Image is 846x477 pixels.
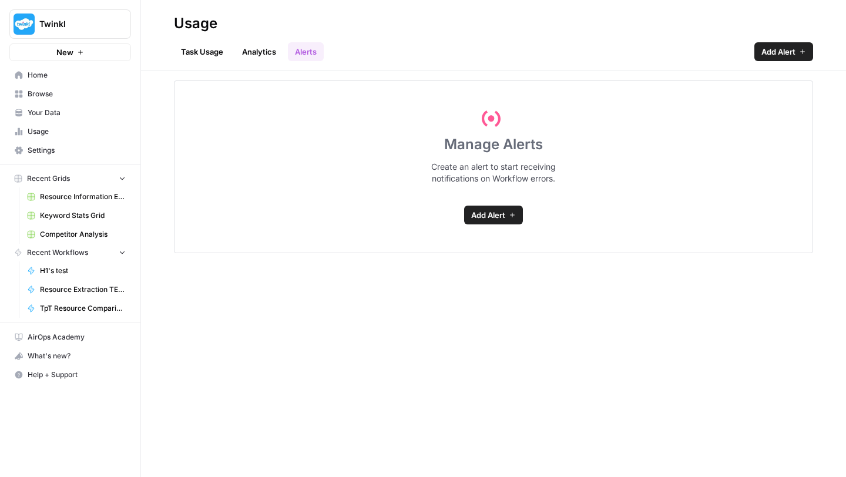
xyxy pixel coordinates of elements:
[27,247,88,258] span: Recent Workflows
[28,145,126,156] span: Settings
[754,42,813,61] a: Add Alert
[22,299,131,318] a: TpT Resource Comparison
[28,70,126,80] span: Home
[9,347,131,365] button: What's new?
[464,206,523,224] a: Add Alert
[444,135,543,154] h1: Manage Alerts
[39,18,110,30] span: Twinkl
[40,192,126,202] span: Resource Information Extraction and Descriptions
[174,42,230,61] a: Task Usage
[27,173,70,184] span: Recent Grids
[22,225,131,244] a: Competitor Analysis
[28,108,126,118] span: Your Data
[9,66,131,85] a: Home
[28,369,126,380] span: Help + Support
[235,42,283,61] a: Analytics
[9,122,131,141] a: Usage
[9,43,131,61] button: New
[40,284,126,295] span: Resource Extraction TEST
[14,14,35,35] img: Twinkl Logo
[431,161,556,184] span: Create an alert to start receiving notifications on Workflow errors.
[761,46,795,58] span: Add Alert
[22,280,131,299] a: Resource Extraction TEST
[22,206,131,225] a: Keyword Stats Grid
[471,209,505,221] span: Add Alert
[40,229,126,240] span: Competitor Analysis
[9,9,131,39] button: Workspace: Twinkl
[9,141,131,160] a: Settings
[22,261,131,280] a: H1's test
[9,170,131,187] button: Recent Grids
[9,85,131,103] a: Browse
[9,365,131,384] button: Help + Support
[10,347,130,365] div: What's new?
[9,244,131,261] button: Recent Workflows
[28,89,126,99] span: Browse
[288,42,324,61] a: Alerts
[28,332,126,342] span: AirOps Academy
[56,46,73,58] span: New
[9,103,131,122] a: Your Data
[40,303,126,314] span: TpT Resource Comparison
[40,210,126,221] span: Keyword Stats Grid
[22,187,131,206] a: Resource Information Extraction and Descriptions
[40,266,126,276] span: H1's test
[28,126,126,137] span: Usage
[174,14,217,33] div: Usage
[9,328,131,347] a: AirOps Academy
